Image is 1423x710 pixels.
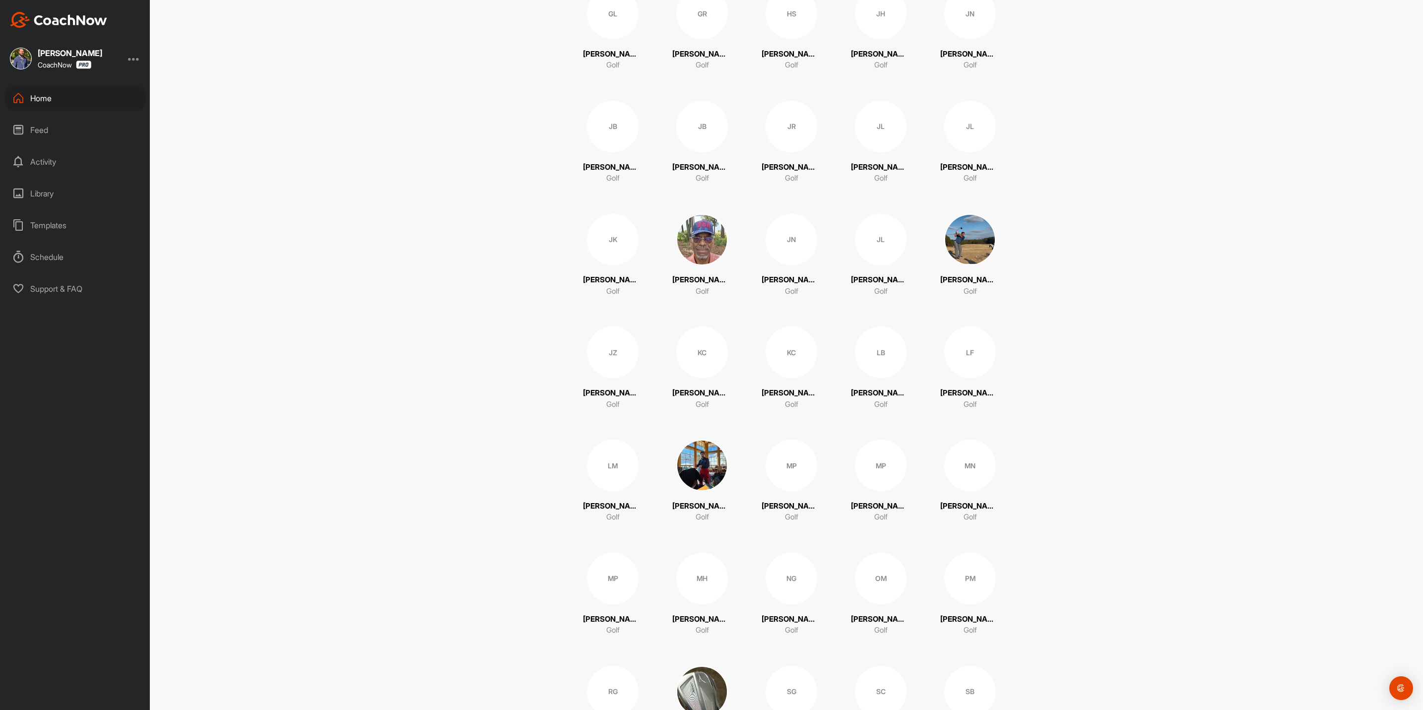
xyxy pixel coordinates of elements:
a: JR[PERSON_NAME]Golf [762,101,821,184]
p: Golf [785,173,798,184]
img: CoachNow [10,12,107,28]
div: Home [5,86,145,111]
a: MP[PERSON_NAME]Golf [583,553,643,636]
img: square_4c2aaeb3014d0e6fd030fb2436460593.jpg [10,48,32,69]
div: Activity [5,149,145,174]
p: [PERSON_NAME] [851,162,910,173]
a: JB[PERSON_NAME]Golf [672,101,732,184]
p: [PERSON_NAME] [583,501,643,512]
a: LM[PERSON_NAME]Golf [583,440,643,523]
p: [PERSON_NAME] [672,49,732,60]
a: KC[PERSON_NAME]Golf [672,326,732,410]
img: CoachNow Pro [76,61,91,69]
a: PM[PERSON_NAME]Golf [940,553,1000,636]
a: LB[PERSON_NAME]Golf [851,326,910,410]
div: JL [855,214,906,265]
a: JL[PERSON_NAME]Golf [851,101,910,184]
div: JR [766,101,817,152]
a: MH[PERSON_NAME]Golf [672,553,732,636]
p: Golf [696,512,709,523]
p: Golf [606,625,620,636]
p: Golf [606,60,620,71]
div: Schedule [5,245,145,269]
p: Golf [874,173,888,184]
div: JL [944,101,996,152]
p: [PERSON_NAME] [851,49,910,60]
div: Templates [5,213,145,238]
p: Golf [696,60,709,71]
a: [PERSON_NAME]Golf [940,214,1000,297]
p: [PERSON_NAME] [940,162,1000,173]
a: JL[PERSON_NAME]Golf [940,101,1000,184]
a: OM[PERSON_NAME]Golf [851,553,910,636]
div: LF [944,326,996,378]
p: Golf [874,60,888,71]
p: [PERSON_NAME] [940,387,1000,399]
p: [PERSON_NAME][DATE] [762,274,821,286]
p: [PERSON_NAME] [762,387,821,399]
p: [PERSON_NAME] [762,614,821,625]
p: Golf [874,625,888,636]
a: MN[PERSON_NAME]Golf [940,440,1000,523]
p: Golf [696,399,709,410]
div: OM [855,553,906,604]
div: JB [676,101,728,152]
div: MP [766,440,817,491]
img: square_ee6129a9ee58d41ce8eca9aea744dcd0.jpg [676,440,728,491]
p: [PERSON_NAME] [940,49,1000,60]
p: [PERSON_NAME] [851,387,910,399]
p: Golf [874,399,888,410]
div: LB [855,326,906,378]
div: CoachNow [38,61,91,69]
p: Golf [606,512,620,523]
p: Golf [606,399,620,410]
p: Golf [785,60,798,71]
p: [PERSON_NAME] [762,49,821,60]
a: [PERSON_NAME]Golf [672,440,732,523]
p: [PERSON_NAME] [672,387,732,399]
div: KC [676,326,728,378]
p: Golf [606,286,620,297]
div: [PERSON_NAME] [38,49,102,57]
p: [PERSON_NAME] [762,501,821,512]
p: [PERSON_NAME] [672,162,732,173]
a: [PERSON_NAME]Golf [672,214,732,297]
p: [PERSON_NAME] [940,501,1000,512]
a: JB[PERSON_NAME]Golf [583,101,643,184]
div: JL [855,101,906,152]
p: Golf [785,625,798,636]
a: JN[PERSON_NAME][DATE]Golf [762,214,821,297]
div: JB [587,101,639,152]
div: PM [944,553,996,604]
p: Golf [964,173,977,184]
p: Golf [696,173,709,184]
div: Support & FAQ [5,276,145,301]
div: JN [766,214,817,265]
a: KC[PERSON_NAME]Golf [762,326,821,410]
a: JL[PERSON_NAME]Golf [851,214,910,297]
p: Golf [964,512,977,523]
div: MH [676,553,728,604]
p: Golf [964,625,977,636]
p: [PERSON_NAME] [672,501,732,512]
p: Golf [785,512,798,523]
p: Golf [874,286,888,297]
div: Feed [5,118,145,142]
a: LF[PERSON_NAME]Golf [940,326,1000,410]
div: LM [587,440,639,491]
p: [PERSON_NAME] [851,614,910,625]
p: [PERSON_NAME] [583,614,643,625]
p: [PERSON_NAME] [583,387,643,399]
div: Open Intercom Messenger [1389,676,1413,700]
p: [PERSON_NAME] [583,49,643,60]
p: Golf [696,286,709,297]
p: Golf [964,60,977,71]
p: [PERSON_NAME] [940,614,1000,625]
p: [PERSON_NAME] [583,274,643,286]
a: JZ[PERSON_NAME]Golf [583,326,643,410]
p: Golf [874,512,888,523]
div: MP [587,553,639,604]
div: NG [766,553,817,604]
div: Library [5,181,145,206]
a: NG[PERSON_NAME]Golf [762,553,821,636]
